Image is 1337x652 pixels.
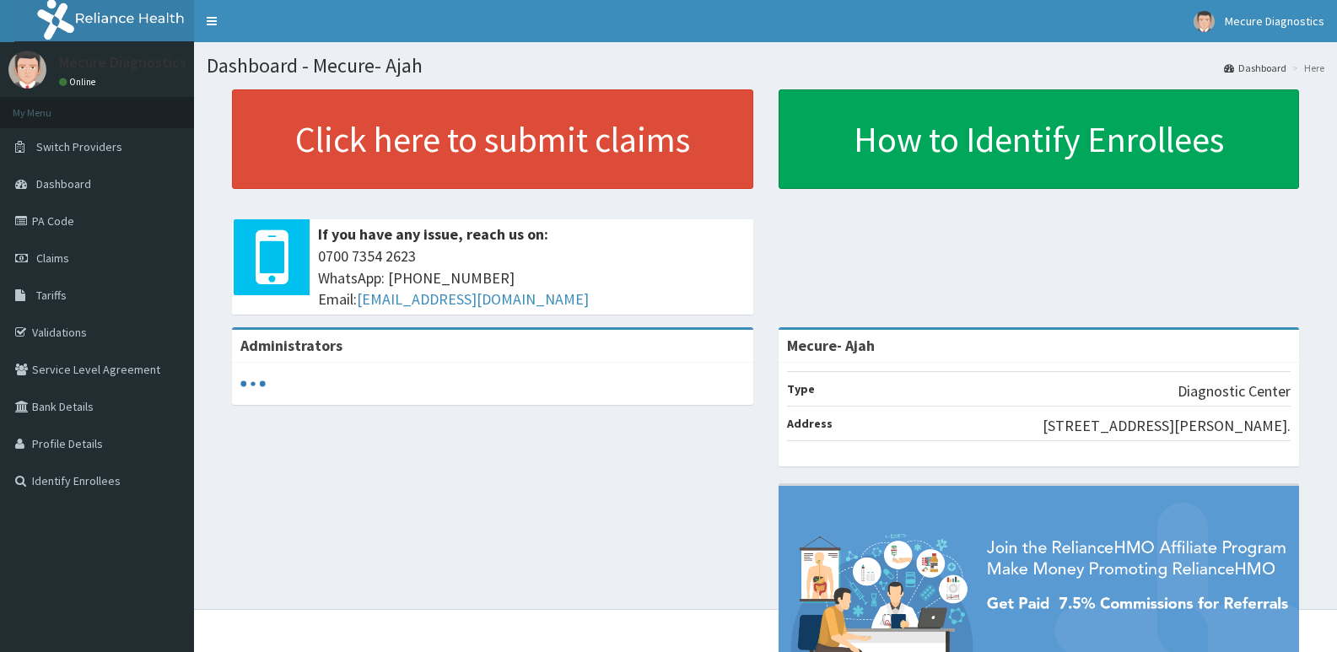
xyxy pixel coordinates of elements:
[1224,61,1286,75] a: Dashboard
[779,89,1300,189] a: How to Identify Enrollees
[787,336,875,355] strong: Mecure- Ajah
[318,224,548,244] b: If you have any issue, reach us on:
[787,416,833,431] b: Address
[1043,415,1291,437] p: [STREET_ADDRESS][PERSON_NAME].
[787,381,815,396] b: Type
[36,251,69,266] span: Claims
[1194,11,1215,32] img: User Image
[36,176,91,191] span: Dashboard
[357,289,589,309] a: [EMAIL_ADDRESS][DOMAIN_NAME]
[59,76,100,88] a: Online
[8,51,46,89] img: User Image
[36,288,67,303] span: Tariffs
[207,55,1324,77] h1: Dashboard - Mecure- Ajah
[232,89,753,189] a: Click here to submit claims
[318,245,745,310] span: 0700 7354 2623 WhatsApp: [PHONE_NUMBER] Email:
[240,336,342,355] b: Administrators
[1288,61,1324,75] li: Here
[1225,13,1324,29] span: Mecure Diagnostics
[1178,380,1291,402] p: Diagnostic Center
[240,371,266,396] svg: audio-loading
[36,139,122,154] span: Switch Providers
[59,55,186,70] p: Mecure Diagnostics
